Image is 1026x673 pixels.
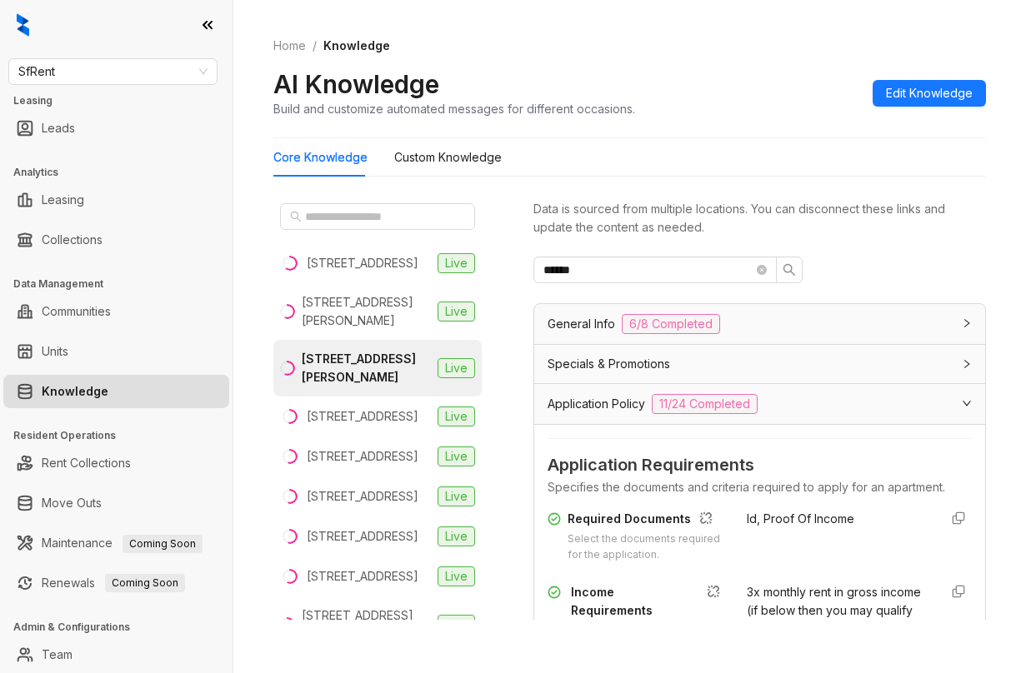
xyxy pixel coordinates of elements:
[307,527,418,546] div: [STREET_ADDRESS]
[548,395,645,413] span: Application Policy
[534,384,985,424] div: Application Policy11/24 Completed
[548,478,972,496] div: Specifies the documents and criteria required to apply for an apartment.
[3,375,229,408] li: Knowledge
[438,446,475,466] span: Live
[273,148,368,167] div: Core Knowledge
[42,446,131,480] a: Rent Collections
[13,428,233,443] h3: Resident Operations
[652,394,758,414] span: 11/24 Completed
[42,335,68,368] a: Units
[3,183,229,217] li: Leasing
[13,620,233,635] h3: Admin & Configurations
[42,295,111,328] a: Communities
[438,566,475,586] span: Live
[3,446,229,480] li: Rent Collections
[3,566,229,600] li: Renewals
[534,304,985,344] div: General Info6/8 Completed
[622,314,720,334] span: 6/8 Completed
[3,223,229,257] li: Collections
[273,100,635,117] div: Build and customize automated messages for different occasions.
[42,638,73,671] a: Team
[42,486,102,520] a: Move Outs
[783,263,796,277] span: search
[3,112,229,145] li: Leads
[13,277,233,292] h3: Data Management
[290,211,302,222] span: search
[438,406,475,426] span: Live
[302,350,431,386] div: [STREET_ADDRESS][PERSON_NAME]
[18,59,208,84] span: SfRent
[747,511,854,526] span: Id, Proof Of Income
[548,355,670,373] span: Specials & Promotions
[42,375,108,408] a: Knowledge
[533,200,986,237] div: Data is sourced from multiple locations. You can disconnect these links and update the content as...
[105,574,185,592] span: Coming Soon
[42,566,185,600] a: RenewalsComing Soon
[873,80,986,107] button: Edit Knowledge
[886,84,973,102] span: Edit Knowledge
[307,567,418,586] div: [STREET_ADDRESS]
[323,38,390,52] span: Knowledge
[438,253,475,273] span: Live
[17,13,29,37] img: logo
[438,615,475,635] span: Live
[438,526,475,546] span: Live
[548,452,972,478] span: Application Requirements
[13,93,233,108] h3: Leasing
[123,535,203,553] span: Coming Soon
[42,223,103,257] a: Collections
[438,302,475,322] span: Live
[438,486,475,506] span: Live
[3,486,229,520] li: Move Outs
[548,315,615,333] span: General Info
[757,265,767,275] span: close-circle
[747,585,921,636] span: 3x monthly rent in gross income (if below then you may qualify with a guarantor)
[3,295,229,328] li: Communities
[42,112,75,145] a: Leads
[302,293,431,330] div: [STREET_ADDRESS][PERSON_NAME]
[302,606,431,643] div: [STREET_ADDRESS][PERSON_NAME]
[270,37,309,55] a: Home
[394,148,502,167] div: Custom Knowledge
[307,447,418,466] div: [STREET_ADDRESS]
[307,487,418,506] div: [STREET_ADDRESS]
[568,510,727,531] div: Required Documents
[3,638,229,671] li: Team
[3,335,229,368] li: Units
[313,37,317,55] li: /
[3,526,229,560] li: Maintenance
[962,398,972,408] span: expanded
[42,183,84,217] a: Leasing
[13,165,233,180] h3: Analytics
[568,531,727,563] div: Select the documents required for the application.
[307,254,418,272] div: [STREET_ADDRESS]
[307,407,418,426] div: [STREET_ADDRESS]
[962,318,972,328] span: collapsed
[438,358,475,378] span: Live
[571,583,727,620] div: Income Requirements
[534,345,985,383] div: Specials & Promotions
[273,68,439,100] h2: AI Knowledge
[962,359,972,369] span: collapsed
